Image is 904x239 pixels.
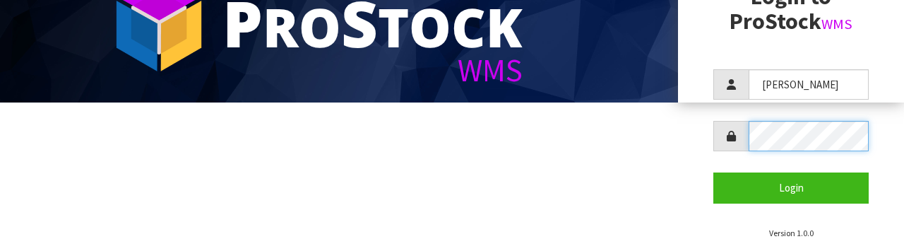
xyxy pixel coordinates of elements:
[821,15,852,33] small: WMS
[769,228,814,238] small: Version 1.0.0
[749,69,869,100] input: Username
[222,54,523,86] div: WMS
[713,173,869,203] button: Login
